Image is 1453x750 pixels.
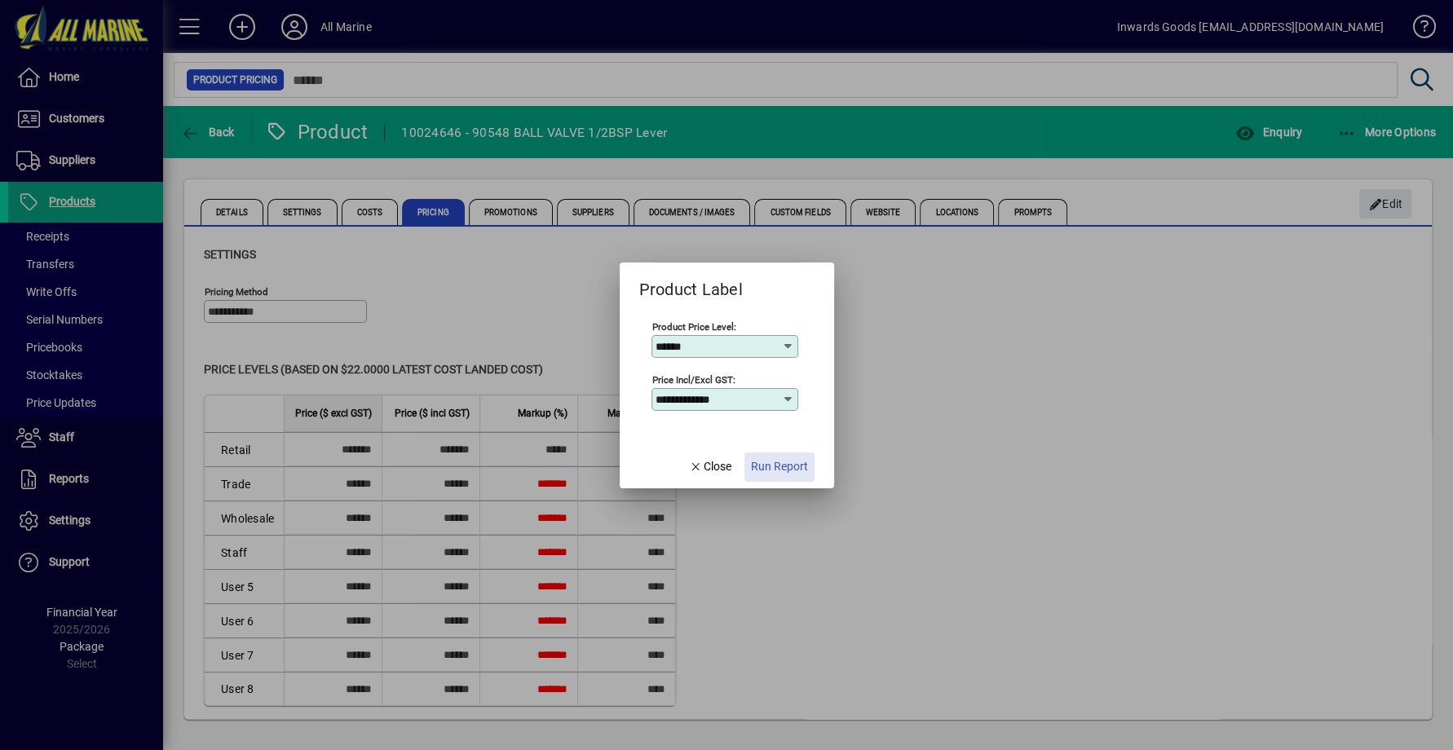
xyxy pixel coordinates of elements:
button: Run Report [744,452,815,482]
span: Close [689,458,731,475]
mat-label: Price Incl/Excl GST: [652,373,735,385]
button: Close [682,452,738,482]
span: Run Report [751,458,808,475]
mat-label: Product Price Level: [652,320,736,332]
h2: Product Label [620,262,762,302]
